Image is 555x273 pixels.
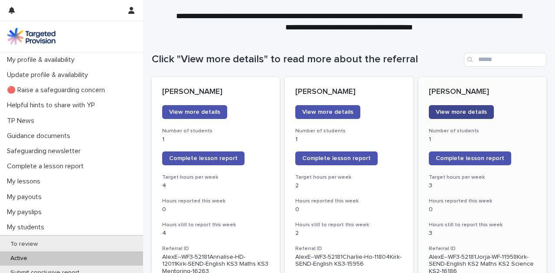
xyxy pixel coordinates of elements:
[3,162,91,170] p: Complete a lesson report
[295,182,402,189] p: 2
[436,155,504,161] span: Complete lesson report
[429,174,536,181] h3: Target hours per week
[429,206,536,213] p: 0
[295,254,402,268] p: AlexE--WF3-52181Charlie-Ho-11804Kirk-SEND-English KS3-15956
[162,105,227,119] a: View more details
[295,87,402,97] p: [PERSON_NAME]
[169,109,220,115] span: View more details
[162,174,269,181] h3: Target hours per week
[162,230,269,237] p: 4
[295,128,402,135] h3: Number of students
[436,109,487,115] span: View more details
[429,151,511,165] a: Complete lesson report
[3,117,41,125] p: TP News
[295,230,402,237] p: 2
[162,206,269,213] p: 0
[429,182,536,189] p: 3
[3,86,112,94] p: 🔴 Raise a safeguarding concern
[162,87,269,97] p: [PERSON_NAME]
[3,101,102,109] p: Helpful hints to share with YP
[429,105,494,119] a: View more details
[3,71,95,79] p: Update profile & availability
[162,151,245,165] a: Complete lesson report
[162,245,269,252] h3: Referral ID
[295,174,402,181] h3: Target hours per week
[295,206,402,213] p: 0
[3,241,45,248] p: To review
[7,28,55,45] img: M5nRWzHhSzIhMunXDL62
[429,87,536,97] p: [PERSON_NAME]
[3,56,82,64] p: My profile & availability
[429,245,536,252] h3: Referral ID
[3,177,47,186] p: My lessons
[3,147,88,155] p: Safeguarding newsletter
[295,198,402,205] h3: Hours reported this week
[169,155,238,161] span: Complete lesson report
[162,128,269,135] h3: Number of students
[3,193,49,201] p: My payouts
[162,222,269,228] h3: Hours still to report this week
[152,53,460,66] h1: Click "View more details" to read more about the referral
[464,53,546,67] input: Search
[302,109,353,115] span: View more details
[162,136,269,143] p: 1
[295,105,360,119] a: View more details
[302,155,371,161] span: Complete lesson report
[295,222,402,228] h3: Hours still to report this week
[429,222,536,228] h3: Hours still to report this week
[295,245,402,252] h3: Referral ID
[295,136,402,143] p: 1
[295,151,378,165] a: Complete lesson report
[3,255,34,262] p: Active
[429,198,536,205] h3: Hours reported this week
[429,136,536,143] p: 1
[162,182,269,189] p: 4
[162,198,269,205] h3: Hours reported this week
[3,208,49,216] p: My payslips
[3,132,77,140] p: Guidance documents
[3,223,51,231] p: My students
[429,230,536,237] p: 3
[429,128,536,135] h3: Number of students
